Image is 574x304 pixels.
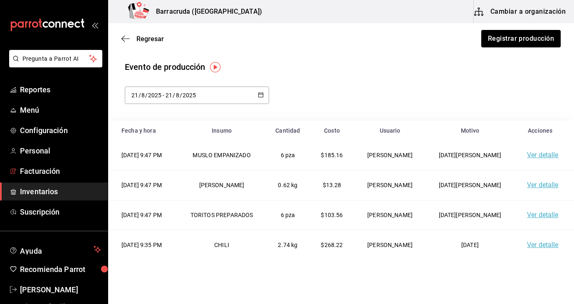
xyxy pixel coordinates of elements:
td: [DATE] 9:47 PM [108,200,177,230]
span: [PERSON_NAME] [20,284,101,295]
td: TORITOS PREPARADOS [177,200,267,230]
td: CHILI [177,230,267,260]
td: [DATE][PERSON_NAME] [425,200,515,230]
td: [PERSON_NAME] [355,170,426,200]
input: Month [141,92,145,99]
span: - [163,92,164,99]
h3: Barracruda ([GEOGRAPHIC_DATA]) [149,7,262,17]
span: $13.28 [323,182,341,188]
span: / [180,92,182,99]
div: Motivo [430,127,510,134]
span: Reportes [20,84,101,95]
td: [DATE][PERSON_NAME] [425,141,515,170]
td: 6 pza [267,141,309,170]
td: [DATE] 9:47 PM [108,170,177,200]
div: Costo [314,127,349,134]
button: Registrar producción [481,30,561,47]
td: [PERSON_NAME] [355,141,426,170]
span: Menú [20,104,101,116]
span: $268.22 [321,242,343,248]
td: [DATE][PERSON_NAME] [425,170,515,200]
td: [DATE] 9:47 PM [108,141,177,170]
span: $103.56 [321,212,343,218]
td: [PERSON_NAME] [355,230,426,260]
input: Year [148,92,162,99]
span: Facturación [20,166,101,177]
span: / [139,92,141,99]
div: Evento de producción [125,61,205,73]
button: Regresar [121,35,164,43]
button: open_drawer_menu [92,22,98,28]
span: Inventarios [20,186,101,197]
a: Ver detalle [527,181,559,189]
span: Suscripción [20,206,101,217]
td: 6 pza [267,200,309,230]
td: [DATE] 9:35 PM [108,230,177,260]
input: Day [165,92,173,99]
a: Ver detalle [527,151,559,159]
td: MUSLO EMPANIZADO [177,141,267,170]
button: Pregunta a Parrot AI [9,50,102,67]
span: / [173,92,175,99]
span: $185.16 [321,152,343,158]
td: [PERSON_NAME] [177,170,267,200]
img: Tooltip marker [210,62,220,72]
input: Day [131,92,139,99]
td: [PERSON_NAME] [355,200,426,230]
span: Regresar [136,35,164,43]
span: Pregunta a Parrot AI [22,54,89,63]
a: Ver detalle [527,211,559,219]
span: Recomienda Parrot [20,264,101,275]
td: 0.62 kg [267,170,309,200]
div: Acciones [520,127,561,134]
span: Ayuda [20,245,90,255]
input: Year [182,92,196,99]
span: Personal [20,145,101,156]
td: 2.74 kg [267,230,309,260]
a: Pregunta a Parrot AI [6,60,102,69]
div: Fecha y hora [121,127,172,134]
a: Ver detalle [527,241,559,249]
div: Cantidad [272,127,304,134]
input: Month [176,92,180,99]
span: Configuración [20,125,101,136]
span: / [145,92,148,99]
td: [DATE] [425,230,515,260]
div: Insumo [182,127,262,134]
div: Usuario [360,127,421,134]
